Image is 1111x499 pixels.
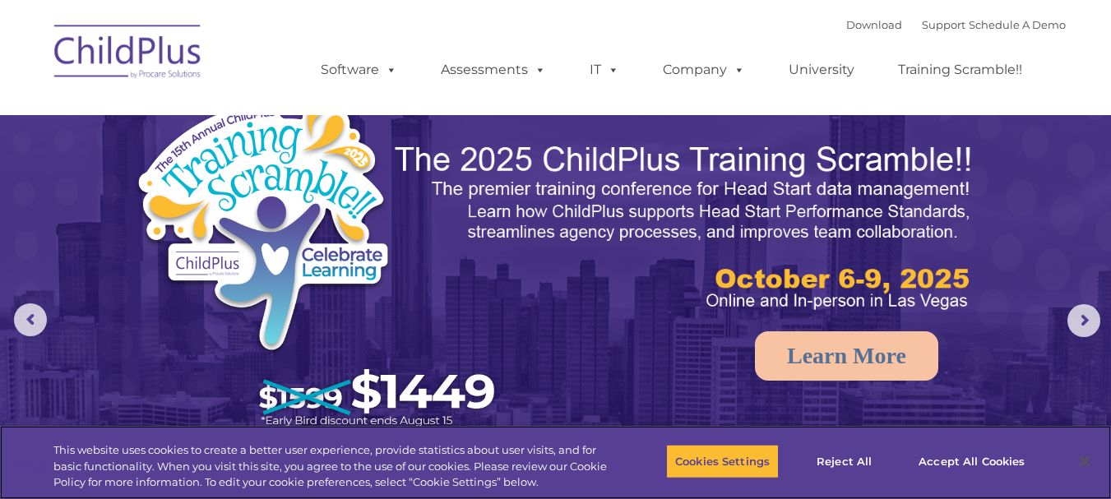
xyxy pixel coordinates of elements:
a: University [772,53,871,86]
a: Software [304,53,414,86]
a: Learn More [755,331,938,381]
span: Phone number [229,176,299,188]
a: IT [573,53,636,86]
a: Download [846,18,902,31]
div: This website uses cookies to create a better user experience, provide statistics about user visit... [53,442,611,491]
span: Last name [229,109,279,121]
a: Training Scramble!! [882,53,1039,86]
button: Close [1067,443,1103,479]
button: Reject All [793,444,896,478]
a: Assessments [424,53,562,86]
button: Cookies Settings [666,444,779,478]
a: Schedule A Demo [969,18,1066,31]
font: | [846,18,1066,31]
img: ChildPlus by Procare Solutions [46,13,211,95]
a: Support [922,18,965,31]
a: Company [646,53,761,86]
button: Accept All Cookies [910,444,1034,478]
